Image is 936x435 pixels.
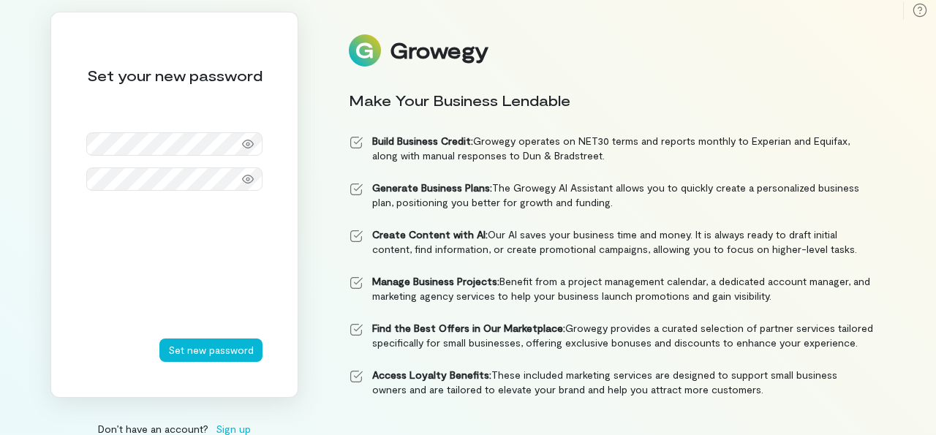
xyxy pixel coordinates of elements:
[372,135,473,147] strong: Build Business Credit:
[86,65,263,86] div: Set your new password
[349,134,874,163] li: Growegy operates on NET30 terms and reports monthly to Experian and Equifax, along with manual re...
[372,228,488,241] strong: Create Content with AI:
[349,274,874,303] li: Benefit from a project management calendar, a dedicated account manager, and marketing agency ser...
[349,368,874,397] li: These included marketing services are designed to support small business owners and are tailored ...
[372,368,491,381] strong: Access Loyalty Benefits:
[349,227,874,257] li: Our AI saves your business time and money. It is always ready to draft initial content, find info...
[349,321,874,350] li: Growegy provides a curated selection of partner services tailored specifically for small business...
[372,275,499,287] strong: Manage Business Projects:
[372,322,565,334] strong: Find the Best Offers in Our Marketplace:
[390,38,488,63] div: Growegy
[349,34,381,67] img: Logo
[372,181,492,194] strong: Generate Business Plans:
[159,338,263,362] button: Set new password
[349,90,874,110] div: Make Your Business Lendable
[349,181,874,210] li: The Growegy AI Assistant allows you to quickly create a personalized business plan, positioning y...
